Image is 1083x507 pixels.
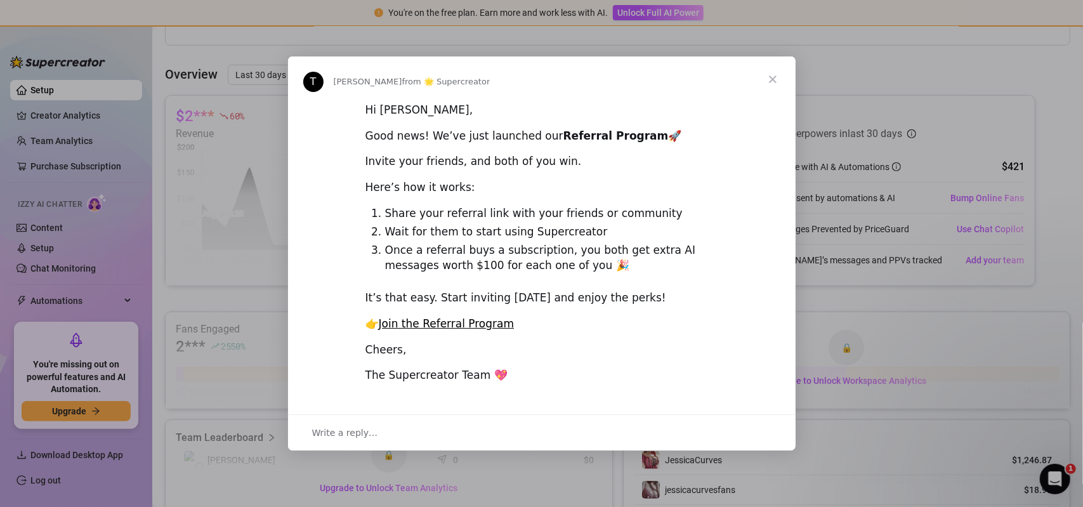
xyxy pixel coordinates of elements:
span: from 🌟 Supercreator [402,77,490,86]
div: Hi [PERSON_NAME], [365,103,718,118]
div: Profile image for Tanya [303,72,324,92]
span: [PERSON_NAME] [334,77,402,86]
div: It’s that easy. Start inviting [DATE] and enjoy the perks! [365,291,718,306]
div: The Supercreator Team 💖 [365,368,718,383]
div: 👉 [365,317,718,332]
div: Invite your friends, and both of you win. [365,154,718,169]
li: Share your referral link with your friends or community [385,206,718,221]
div: Here’s how it works: [365,180,718,195]
div: Cheers, [365,343,718,358]
span: Close [750,56,796,102]
li: Wait for them to start using Supercreator [385,225,718,240]
b: Referral Program [563,129,669,142]
div: Good news! We’ve just launched our 🚀 [365,129,718,144]
li: Once a referral buys a subscription, you both get extra AI messages worth $100 for each one of you 🎉 [385,243,718,273]
a: Join the Referral Program [379,317,515,330]
span: Write a reply… [312,425,378,441]
div: Open conversation and reply [288,414,796,451]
